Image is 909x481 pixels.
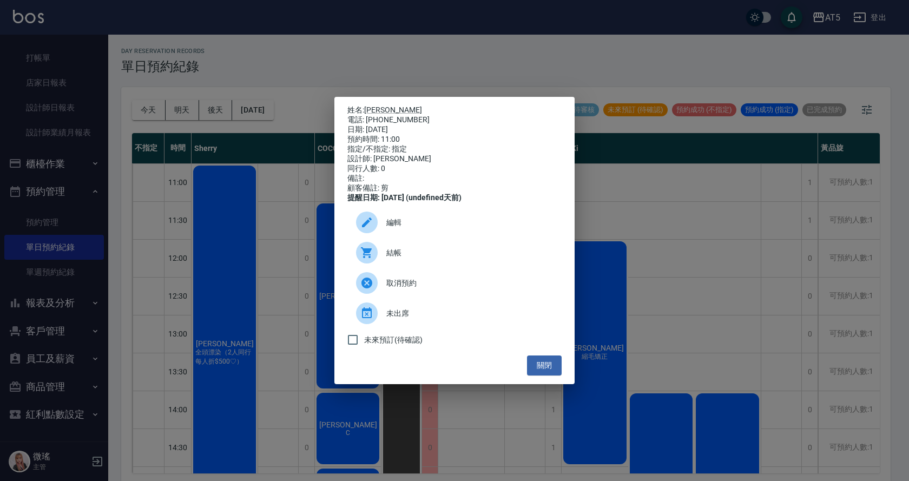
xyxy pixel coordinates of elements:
button: 關閉 [527,355,562,375]
span: 未出席 [386,308,553,319]
span: 取消預約 [386,278,553,289]
div: 預約時間: 11:00 [347,135,562,144]
div: 未出席 [347,298,562,328]
div: 提醒日期: [DATE] (undefined天前) [347,193,562,203]
span: 編輯 [386,217,553,228]
span: 結帳 [386,247,553,259]
div: 備註: [347,174,562,183]
div: 同行人數: 0 [347,164,562,174]
p: 姓名: [347,106,562,115]
div: 指定/不指定: 指定 [347,144,562,154]
div: 電話: [PHONE_NUMBER] [347,115,562,125]
div: 設計師: [PERSON_NAME] [347,154,562,164]
a: [PERSON_NAME] [364,106,422,114]
div: 日期: [DATE] [347,125,562,135]
div: 編輯 [347,207,562,238]
div: 顧客備註: 剪 [347,183,562,193]
span: 未來預訂(待確認) [364,334,423,346]
a: 結帳 [347,238,562,268]
div: 取消預約 [347,268,562,298]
